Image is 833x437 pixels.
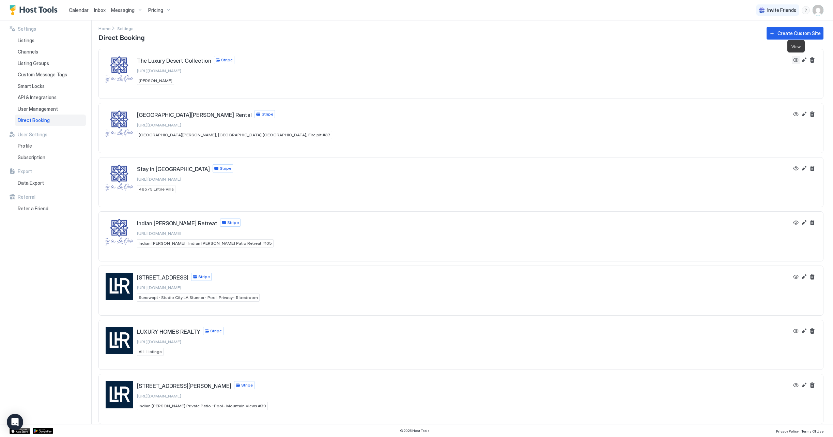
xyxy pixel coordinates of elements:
[137,177,181,182] span: [URL][DOMAIN_NAME]
[94,7,106,13] span: Inbox
[18,83,45,89] span: Smart Locks
[777,30,821,37] div: Create Custom Site
[137,57,211,64] span: The Luxury Desert Collection
[137,67,181,74] a: [URL][DOMAIN_NAME]
[10,428,30,434] a: App Store
[117,25,134,32] div: Breadcrumb
[792,381,800,389] button: View
[15,115,86,126] a: Direct Booking
[117,26,134,31] span: Settings
[139,403,266,409] span: Indian [PERSON_NAME] Private Patio -Pool- Mountain Views #39
[18,180,44,186] span: Data Export
[15,69,86,80] a: Custom Message Tags
[15,152,86,163] a: Subscription
[137,393,181,398] span: [URL][DOMAIN_NAME]
[813,5,823,16] div: User profile
[137,284,181,291] a: [URL][DOMAIN_NAME]
[137,382,231,389] span: [STREET_ADDRESS][PERSON_NAME]
[808,218,816,227] button: Delete
[106,327,133,354] div: LUXURY HOMES REALTY
[106,110,133,137] div: Indian Wells Mountain Cove Rental
[137,339,181,344] span: [URL][DOMAIN_NAME]
[800,110,808,118] button: Edit
[802,6,810,14] div: menu
[792,164,800,172] button: View
[106,381,133,408] div: 78155 Cabrillo Lane #39, Indian Wells, CA 92210
[137,285,181,290] span: [URL][DOMAIN_NAME]
[98,25,110,32] div: Breadcrumb
[15,46,86,58] a: Channels
[15,203,86,214] a: Refer a Friend
[767,27,823,40] button: Create Custom Site
[18,194,35,200] span: Referral
[137,166,210,172] span: Stay in [GEOGRAPHIC_DATA]
[18,143,32,149] span: Profile
[801,429,823,433] span: Terms Of Use
[808,273,816,281] button: Delete
[69,6,89,14] a: Calendar
[808,381,816,389] button: Delete
[198,274,210,280] span: Stripe
[137,274,188,281] span: [STREET_ADDRESS]
[139,78,172,84] span: [PERSON_NAME]
[210,328,222,334] span: Stripe
[808,164,816,172] button: Delete
[137,175,181,182] a: [URL][DOMAIN_NAME]
[776,427,799,434] a: Privacy Policy
[776,429,799,433] span: Privacy Policy
[137,122,181,127] span: [URL][DOMAIN_NAME]
[792,273,800,281] button: View
[18,117,50,123] span: Direct Booking
[801,427,823,434] a: Terms Of Use
[808,110,816,118] button: Delete
[18,26,36,32] span: Settings
[15,80,86,92] a: Smart Locks
[227,220,239,226] span: Stripe
[94,6,106,14] a: Inbox
[139,132,330,138] span: [GEOGRAPHIC_DATA][PERSON_NAME], [GEOGRAPHIC_DATA],[GEOGRAPHIC_DATA], Fire pit #37
[137,68,181,73] span: [URL][DOMAIN_NAME]
[808,56,816,64] button: Delete
[241,382,253,388] span: Stripe
[18,106,58,112] span: User Management
[15,58,86,69] a: Listing Groups
[106,273,133,300] div: 4173 Sunswept Dr. Studio City, CA 91607
[137,111,252,118] span: [GEOGRAPHIC_DATA][PERSON_NAME] Rental
[800,56,808,64] button: Edit
[15,140,86,152] a: Profile
[220,165,231,171] span: Stripe
[7,414,23,430] div: Open Intercom Messenger
[800,273,808,281] button: Edit
[137,338,181,345] a: [URL][DOMAIN_NAME]
[106,164,133,192] div: Stay in La Quinta
[792,327,800,335] button: View
[137,229,181,237] a: [URL][DOMAIN_NAME]
[139,295,258,301] span: Sunswept · Studio City LA Stunner- Pool. Privacy- 5 bedroom
[767,7,796,13] span: Invite Friends
[15,177,86,189] a: Data Export
[792,56,800,64] button: View
[18,72,67,78] span: Custom Message Tags
[15,103,86,115] a: User Management
[148,7,163,13] span: Pricing
[262,111,273,117] span: Stripe
[800,164,808,172] button: Edit
[111,7,135,13] span: Messaging
[106,56,133,83] div: The Luxury Desert Collection
[117,25,134,32] a: Settings
[18,168,32,175] span: Export
[18,37,34,44] span: Listings
[808,327,816,335] button: Delete
[800,327,808,335] button: Edit
[137,121,181,128] a: [URL][DOMAIN_NAME]
[33,428,53,434] a: Google Play Store
[10,5,61,15] a: Host Tools Logo
[139,349,162,355] span: ALL Listings
[792,110,800,118] button: View
[139,186,174,192] span: 48573 Entire Villa
[137,231,181,236] span: [URL][DOMAIN_NAME]
[137,392,181,399] a: [URL][DOMAIN_NAME]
